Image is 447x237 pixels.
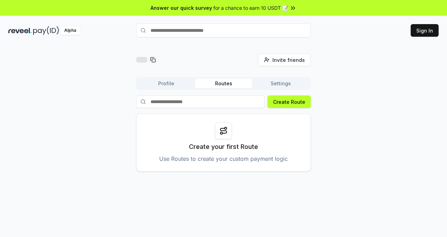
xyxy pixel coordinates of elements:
[159,155,288,163] p: Use Routes to create your custom payment logic
[252,79,309,88] button: Settings
[272,56,305,64] span: Invite friends
[151,4,212,12] span: Answer our quick survey
[60,26,80,35] div: Alpha
[268,95,311,108] button: Create Route
[411,24,439,37] button: Sign In
[195,79,252,88] button: Routes
[189,142,258,152] p: Create your first Route
[213,4,288,12] span: for a chance to earn 10 USDT 📝
[33,26,59,35] img: pay_id
[8,26,32,35] img: reveel_dark
[258,53,311,66] button: Invite friends
[138,79,195,88] button: Profile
